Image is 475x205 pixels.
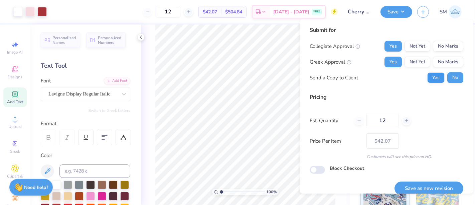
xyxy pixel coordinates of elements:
[449,5,462,18] img: Shruthi Mohan
[155,6,181,18] input: – –
[273,8,309,15] span: [DATE] - [DATE]
[310,26,463,34] div: Submit for
[380,6,412,18] button: Save
[330,165,364,172] label: Block Checkout
[310,154,463,160] div: Customers will see this price on HQ.
[267,189,277,195] span: 100 %
[447,72,463,83] button: No
[427,72,445,83] button: Yes
[384,57,402,67] button: Yes
[59,164,130,178] input: e.g. 7428 c
[41,120,131,128] div: Format
[310,58,351,66] div: Greek Approval
[225,8,242,15] span: $504.84
[313,9,320,14] span: FREE
[24,184,48,191] strong: Need help?
[366,113,399,128] input: – –
[310,93,463,101] div: Pricing
[310,74,358,82] div: Send a Copy to Client
[8,124,22,129] span: Upload
[89,108,130,113] button: Switch to Greek Letters
[394,182,463,195] button: Save as new revision
[203,8,217,15] span: $42.07
[8,74,22,80] span: Designs
[52,36,76,45] span: Personalized Names
[41,152,130,159] div: Color
[405,41,430,52] button: Not Yet
[433,57,463,67] button: No Marks
[3,174,27,184] span: Clipart & logos
[98,36,122,45] span: Personalized Numbers
[310,43,360,50] div: Collegiate Approval
[440,8,447,16] span: SM
[41,61,130,70] div: Text Tool
[104,77,130,85] div: Add Font
[440,5,462,18] a: SM
[7,50,23,55] span: Image AI
[405,57,430,67] button: Not Yet
[310,137,361,145] label: Price Per Item
[41,77,51,85] label: Font
[310,117,349,125] label: Est. Quantity
[343,5,375,18] input: Untitled Design
[7,99,23,105] span: Add Text
[10,149,20,154] span: Greek
[384,41,402,52] button: Yes
[433,41,463,52] button: No Marks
